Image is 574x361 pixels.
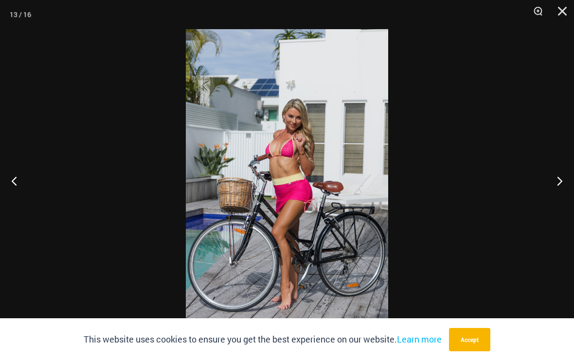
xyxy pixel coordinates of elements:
a: Learn more [397,333,442,345]
button: Accept [449,328,490,351]
div: 13 / 16 [10,7,31,22]
p: This website uses cookies to ensure you get the best experience on our website. [84,332,442,347]
button: Next [538,156,574,205]
img: Bubble Mesh Highlight Pink 309 Top 5404 Skirt 05 [186,29,388,332]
